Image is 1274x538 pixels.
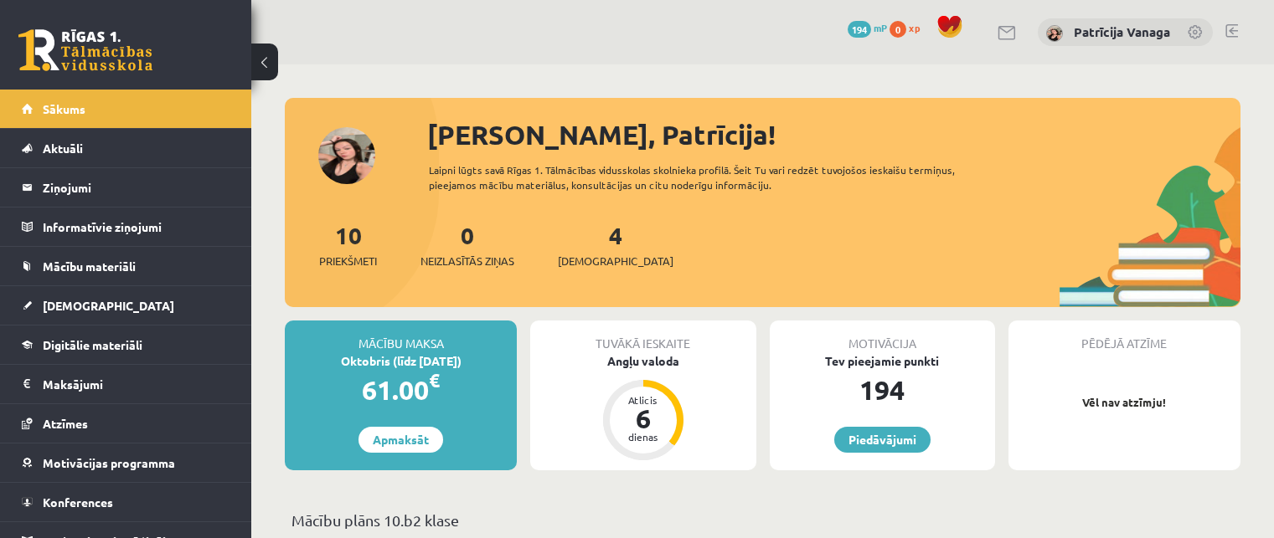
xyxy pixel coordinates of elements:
[770,352,995,370] div: Tev pieejamie punkti
[22,365,230,403] a: Maksājumi
[43,416,88,431] span: Atzīmes
[43,101,85,116] span: Sākums
[890,21,906,38] span: 0
[43,494,113,510] span: Konferences
[22,208,230,246] a: Informatīvie ziņojumi
[530,352,756,370] div: Angļu valoda
[770,320,995,352] div: Motivācija
[22,129,230,167] a: Aktuāli
[770,370,995,410] div: 194
[558,253,673,269] span: [DEMOGRAPHIC_DATA]
[890,21,928,34] a: 0 xp
[22,168,230,207] a: Ziņojumi
[427,115,1240,155] div: [PERSON_NAME], Patrīcija!
[291,509,1234,531] p: Mācību plāns 10.b2 klase
[1008,320,1240,352] div: Pēdējā atzīme
[618,395,668,405] div: Atlicis
[22,483,230,521] a: Konferences
[1074,23,1170,40] a: Patrīcija Vanaga
[420,253,514,269] span: Neizlasītās ziņas
[909,21,920,34] span: xp
[1017,394,1232,411] p: Vēl nav atzīmju!
[18,29,152,71] a: Rīgas 1. Tālmācības vidusskola
[618,405,668,432] div: 6
[22,90,230,128] a: Sākums
[1046,25,1063,42] img: Patrīcija Vanaga
[285,370,517,410] div: 61.00
[285,320,517,352] div: Mācību maksa
[285,352,517,370] div: Oktobris (līdz [DATE])
[848,21,887,34] a: 194 mP
[420,220,514,269] a: 0Neizlasītās ziņas
[319,220,377,269] a: 10Priekšmeti
[22,247,230,285] a: Mācību materiāli
[22,325,230,364] a: Digitālie materiāli
[22,286,230,325] a: [DEMOGRAPHIC_DATA]
[834,427,931,453] a: Piedāvājumi
[429,162,1003,192] div: Laipni lūgts savā Rīgas 1. Tālmācības vidusskolas skolnieka profilā. Šeit Tu vari redzēt tuvojošo...
[618,432,668,442] div: dienas
[319,253,377,269] span: Priekšmeti
[848,21,871,38] span: 194
[43,298,174,313] span: [DEMOGRAPHIC_DATA]
[558,220,673,269] a: 4[DEMOGRAPHIC_DATA]
[43,455,175,470] span: Motivācijas programma
[43,365,230,403] legend: Maksājumi
[530,320,756,352] div: Tuvākā ieskaite
[43,141,83,156] span: Aktuāli
[22,404,230,443] a: Atzīmes
[43,259,136,274] span: Mācību materiāli
[43,168,230,207] legend: Ziņojumi
[358,427,443,453] a: Apmaksāt
[22,443,230,482] a: Motivācijas programma
[874,21,887,34] span: mP
[530,352,756,463] a: Angļu valoda Atlicis 6 dienas
[429,368,440,392] span: €
[43,337,142,352] span: Digitālie materiāli
[43,208,230,246] legend: Informatīvie ziņojumi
